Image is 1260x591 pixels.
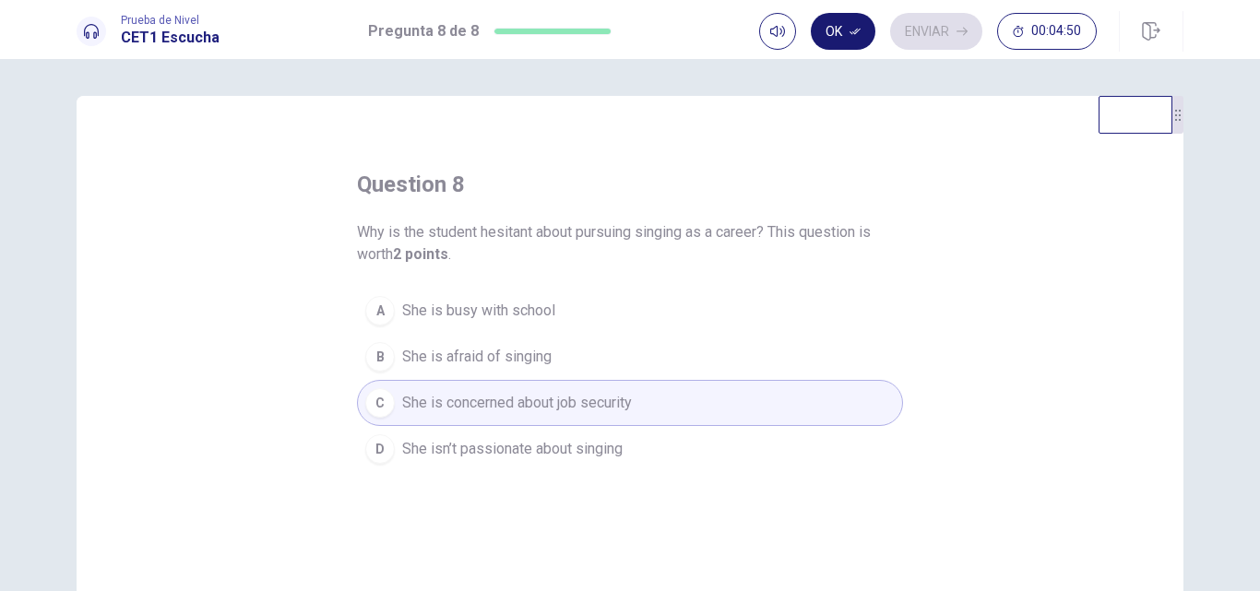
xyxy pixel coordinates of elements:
h1: CET1 Escucha [121,27,220,49]
span: Prueba de Nivel [121,14,220,27]
div: C [365,388,395,418]
button: DShe isn’t passionate about singing [357,426,903,472]
div: D [365,434,395,464]
h1: Pregunta 8 de 8 [368,20,479,42]
span: 00:04:50 [1031,24,1081,39]
span: She is busy with school [402,300,555,322]
b: 2 points [393,245,448,263]
h4: question 8 [357,170,465,199]
span: She is afraid of singing [402,346,552,368]
button: CShe is concerned about job security [357,380,903,426]
div: B [365,342,395,372]
button: BShe is afraid of singing [357,334,903,380]
span: Why is the student hesitant about pursuing singing as a career? This question is worth . [357,221,903,266]
button: AShe is busy with school [357,288,903,334]
div: A [365,296,395,325]
button: Ok [811,13,875,50]
span: She isn’t passionate about singing [402,438,623,460]
span: She is concerned about job security [402,392,632,414]
button: 00:04:50 [997,13,1097,50]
